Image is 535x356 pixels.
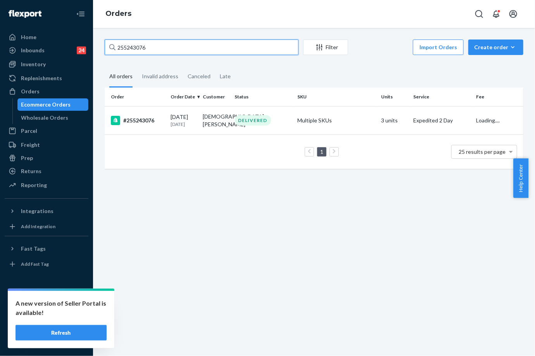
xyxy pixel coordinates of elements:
[410,88,473,106] th: Service
[5,85,88,98] a: Orders
[105,40,299,55] input: Search orders
[21,74,62,82] div: Replenishments
[473,106,523,134] td: Loading....
[5,205,88,217] button: Integrations
[5,31,88,43] a: Home
[17,98,89,111] a: Ecommerce Orders
[203,93,229,100] div: Customer
[21,101,71,108] div: Ecommerce Orders
[167,88,200,106] th: Order Date
[303,40,348,55] button: Filter
[5,139,88,151] a: Freight
[473,88,523,106] th: Fee
[235,115,271,126] div: DELIVERED
[171,121,197,127] p: [DATE]
[21,207,53,215] div: Integrations
[21,127,37,135] div: Parcel
[378,106,411,134] td: 3 units
[17,112,89,124] a: Wholesale Orders
[319,148,325,155] a: Page 1 is your current page
[21,154,33,162] div: Prep
[295,88,378,106] th: SKU
[232,88,295,106] th: Status
[5,125,88,137] a: Parcel
[77,46,86,54] div: 24
[99,3,138,25] ol: breadcrumbs
[5,308,88,320] a: Talk to Support
[5,72,88,84] a: Replenishments
[21,245,46,253] div: Fast Tags
[21,114,69,122] div: Wholesale Orders
[413,40,464,55] button: Import Orders
[171,113,197,127] div: [DATE]
[5,179,88,191] a: Reporting
[471,6,487,22] button: Open Search Box
[488,6,504,22] button: Open notifications
[21,167,41,175] div: Returns
[5,242,88,255] button: Fast Tags
[73,6,88,22] button: Close Navigation
[21,60,46,68] div: Inventory
[9,10,41,18] img: Flexport logo
[413,117,470,124] p: Expedited 2 Day
[111,116,164,125] div: #255243076
[513,158,528,198] button: Help Center
[5,258,88,270] a: Add Fast Tag
[5,295,88,307] a: Settings
[459,148,506,155] span: 25 results per page
[21,33,36,41] div: Home
[21,181,47,189] div: Reporting
[5,220,88,233] a: Add Integration
[506,6,521,22] button: Open account menu
[105,88,167,106] th: Order
[474,43,518,51] div: Create order
[220,66,231,86] div: Late
[21,223,55,230] div: Add Integration
[304,43,348,51] div: Filter
[109,66,133,88] div: All orders
[16,325,107,341] button: Refresh
[21,46,45,54] div: Inbounds
[200,106,232,134] td: [DEMOGRAPHIC_DATA][PERSON_NAME]
[5,334,88,347] button: Give Feedback
[16,299,107,317] p: A new version of Seller Portal is available!
[5,152,88,164] a: Prep
[468,40,523,55] button: Create order
[5,44,88,57] a: Inbounds24
[21,88,40,95] div: Orders
[5,58,88,71] a: Inventory
[21,261,49,267] div: Add Fast Tag
[5,321,88,334] a: Help Center
[105,9,131,18] a: Orders
[5,165,88,177] a: Returns
[295,106,378,134] td: Multiple SKUs
[378,88,411,106] th: Units
[188,66,211,86] div: Canceled
[142,66,178,86] div: Invalid address
[21,141,40,149] div: Freight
